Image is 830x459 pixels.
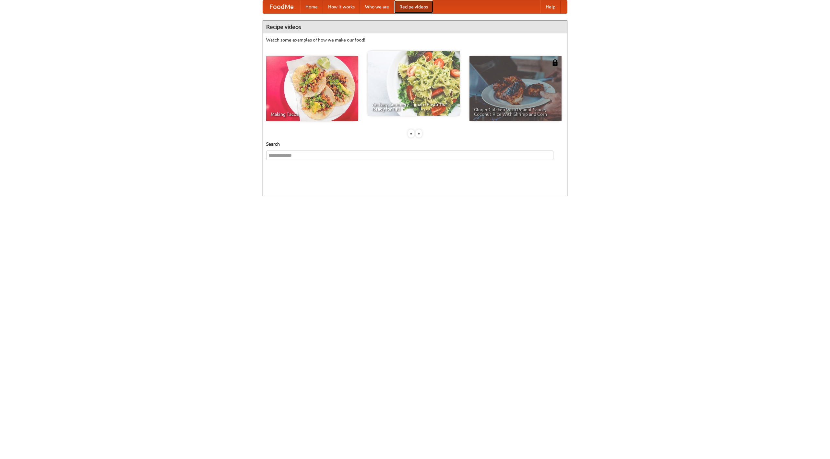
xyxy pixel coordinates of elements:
span: Making Tacos [271,112,354,116]
a: FoodMe [263,0,300,13]
a: Making Tacos [266,56,358,121]
div: » [416,129,422,138]
h4: Recipe videos [263,20,567,33]
span: An Easy, Summery Tomato Pasta That's Ready for Fall [372,102,455,111]
a: How it works [323,0,360,13]
div: « [408,129,414,138]
a: Home [300,0,323,13]
h5: Search [266,141,564,147]
a: Recipe videos [394,0,433,13]
a: Help [540,0,561,13]
a: Who we are [360,0,394,13]
img: 483408.png [552,59,558,66]
a: An Easy, Summery Tomato Pasta That's Ready for Fall [368,51,460,116]
p: Watch some examples of how we make our food! [266,37,564,43]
